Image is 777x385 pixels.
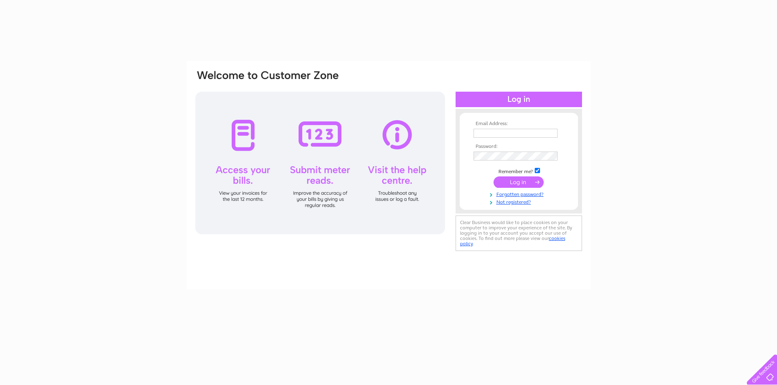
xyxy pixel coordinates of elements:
[460,235,565,246] a: cookies policy
[474,190,566,198] a: Forgotten password?
[472,167,566,175] td: Remember me?
[472,144,566,150] th: Password:
[494,176,544,188] input: Submit
[472,121,566,127] th: Email Address:
[474,198,566,205] a: Not registered?
[456,216,582,251] div: Clear Business would like to place cookies on your computer to improve your experience of the sit...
